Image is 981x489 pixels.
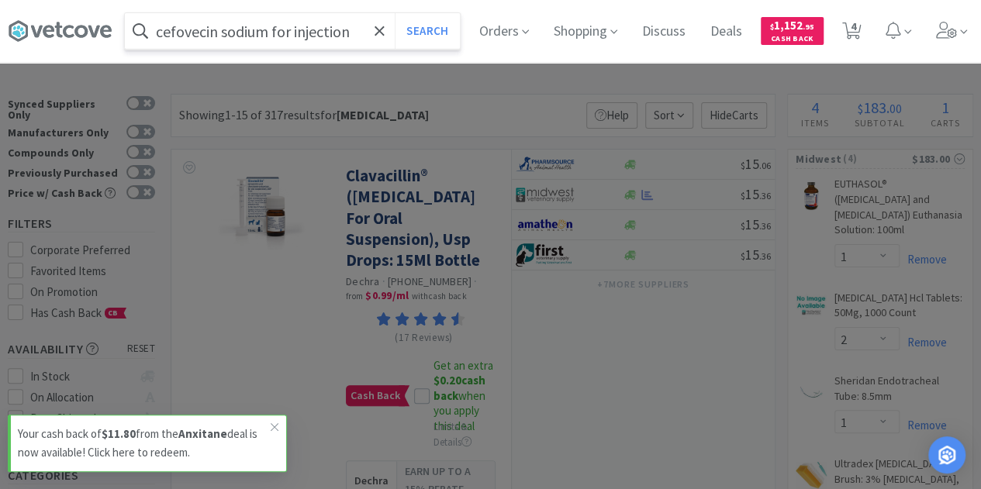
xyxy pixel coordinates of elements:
[928,436,965,474] div: Open Intercom Messenger
[395,13,459,49] button: Search
[761,10,824,52] a: $1,152.95Cash Back
[704,25,748,39] a: Deals
[636,25,692,39] a: Discuss
[18,425,271,462] p: Your cash back of from the deal is now available! Click here to redeem.
[770,35,814,45] span: Cash Back
[803,22,814,32] span: . 95
[102,426,136,441] strong: $11.80
[770,18,814,33] span: 1,152
[836,26,868,40] a: 4
[125,13,460,49] input: Search by item, sku, manufacturer, ingredient, size...
[178,426,227,441] strong: Anxitane
[770,22,774,32] span: $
